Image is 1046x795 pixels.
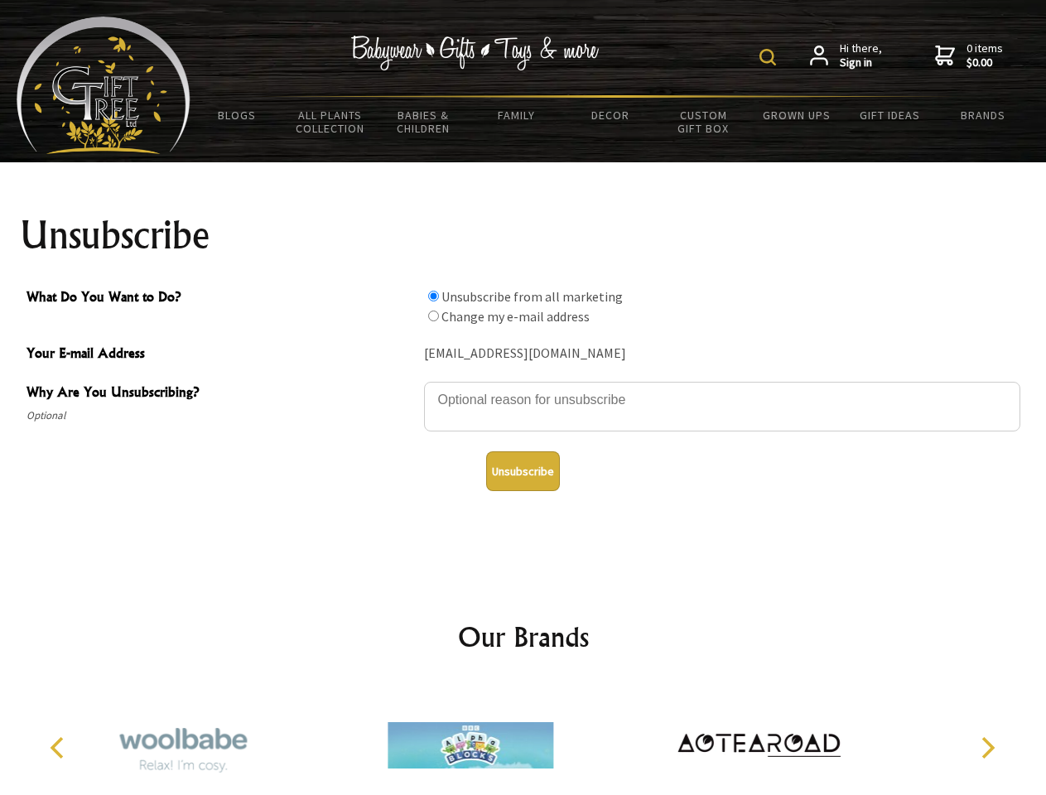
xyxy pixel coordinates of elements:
[750,98,843,132] a: Grown Ups
[27,287,416,311] span: What Do You Want to Do?
[20,215,1027,255] h1: Unsubscribe
[969,730,1005,766] button: Next
[840,55,882,70] strong: Sign in
[563,98,657,132] a: Decor
[351,36,600,70] img: Babywear - Gifts - Toys & more
[966,41,1003,70] span: 0 items
[759,49,776,65] img: product search
[441,288,623,305] label: Unsubscribe from all marketing
[657,98,750,146] a: Custom Gift Box
[935,41,1003,70] a: 0 items$0.00
[33,617,1014,657] h2: Our Brands
[41,730,78,766] button: Previous
[441,308,590,325] label: Change my e-mail address
[190,98,284,132] a: BLOGS
[937,98,1030,132] a: Brands
[428,291,439,301] input: What Do You Want to Do?
[27,382,416,406] span: Why Are You Unsubscribing?
[424,382,1020,431] textarea: Why Are You Unsubscribing?
[966,55,1003,70] strong: $0.00
[27,406,416,426] span: Optional
[470,98,564,132] a: Family
[377,98,470,146] a: Babies & Children
[810,41,882,70] a: Hi there,Sign in
[840,41,882,70] span: Hi there,
[843,98,937,132] a: Gift Ideas
[424,341,1020,367] div: [EMAIL_ADDRESS][DOMAIN_NAME]
[17,17,190,154] img: Babyware - Gifts - Toys and more...
[486,451,560,491] button: Unsubscribe
[27,343,416,367] span: Your E-mail Address
[428,311,439,321] input: What Do You Want to Do?
[284,98,378,146] a: All Plants Collection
